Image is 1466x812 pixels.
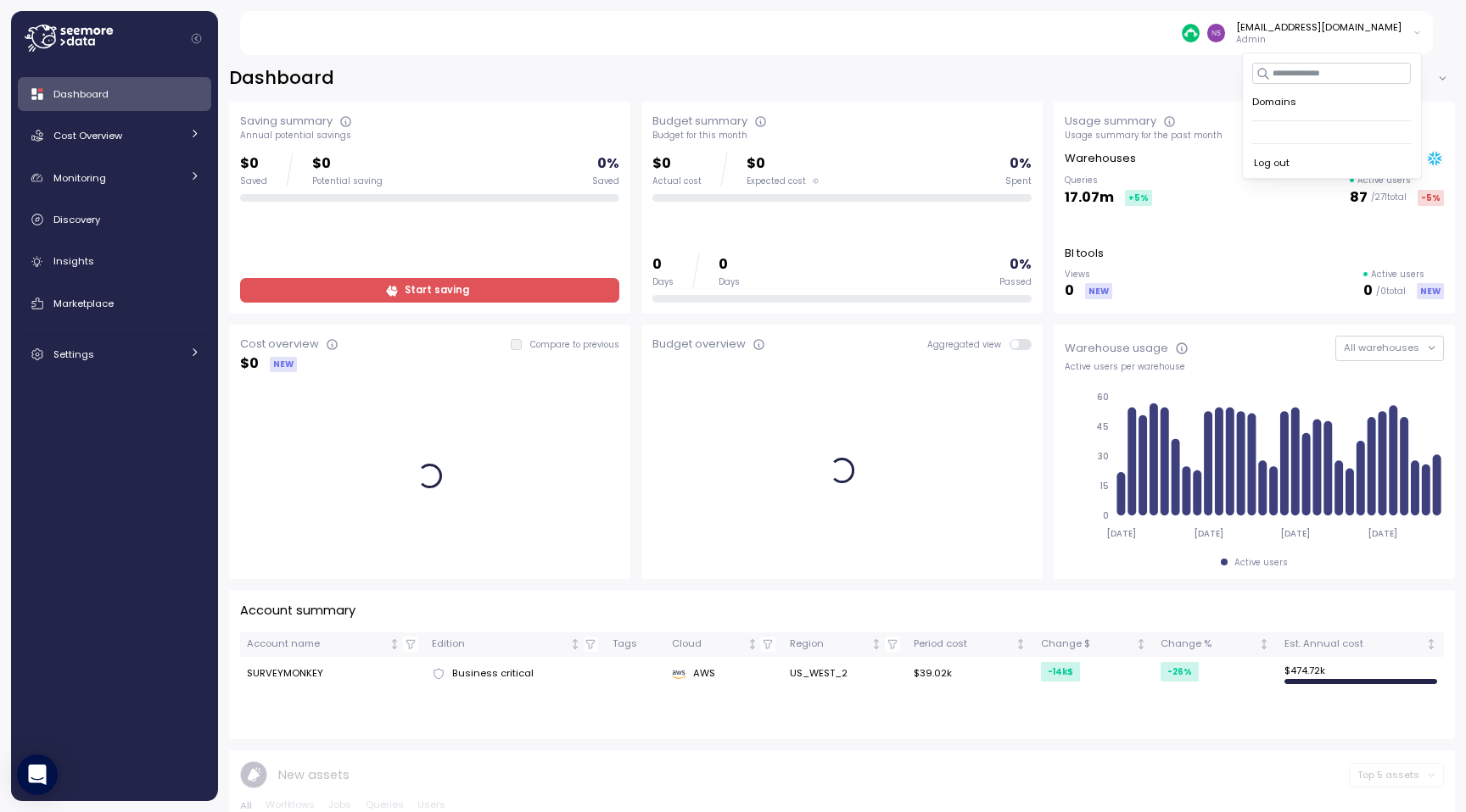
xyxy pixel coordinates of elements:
[1234,557,1288,569] div: Active users
[53,213,100,226] span: Discovery
[1281,528,1311,539] tspan: [DATE]
[18,286,211,320] a: Marketplace
[870,638,882,650] div: Not sorted
[53,171,106,185] span: Monitoring
[1065,361,1444,373] div: Active users per warehouse
[1098,451,1109,462] tspan: 30
[1103,510,1109,521] tspan: 0
[1065,269,1112,281] p: Views
[652,253,674,276] p: 0
[1368,528,1398,539] tspan: [DATE]
[240,278,619,303] a: Start saving
[240,130,619,142] div: Annual potential savings
[240,601,355,620] p: Account summary
[652,153,702,175] p: $0
[1065,340,1168,357] div: Warehouse usage
[18,77,211,111] a: Dashboard
[652,130,1032,142] div: Budget for this month
[18,119,211,153] a: Cost Overview
[927,339,1010,350] span: Aggregated view
[672,666,775,681] div: AWS
[1005,175,1032,187] div: Spent
[432,637,567,652] div: Edition
[1277,657,1444,691] td: $ 474.72k
[747,175,806,187] span: Expected cost
[240,336,319,353] div: Cost overview
[1010,153,1032,175] p: 0 %
[240,175,267,187] div: Saved
[672,637,744,652] div: Cloud
[1065,175,1152,186] p: Queries
[719,276,740,288] div: Days
[782,632,906,657] th: RegionNot sorted
[1099,481,1109,492] tspan: 15
[613,637,658,652] div: Tags
[1041,637,1133,652] div: Change $
[229,66,334,91] h2: Dashboard
[592,175,619,187] div: Saved
[1015,638,1027,650] div: Not sorted
[1344,341,1419,354] span: All warehouses
[240,113,333,130] div: Saving summary
[1065,245,1104,262] p: BI tools
[1065,280,1074,303] p: 0
[1182,24,1200,42] img: 687cba7b7af778e9efcde14e.PNG
[652,175,702,187] div: Actual cost
[452,666,534,681] span: Business critical
[1065,130,1444,142] div: Usage summary for the past month
[569,638,581,650] div: Not sorted
[665,632,782,657] th: CloudNot sorted
[1065,113,1156,130] div: Usage summary
[1335,336,1444,360] button: All warehouses
[1258,638,1270,650] div: Not sorted
[1097,392,1109,403] tspan: 60
[1033,632,1154,657] th: Change $Not sorted
[240,353,259,375] p: $ 0
[1010,253,1032,276] p: 0 %
[247,637,386,652] div: Account name
[1236,34,1402,46] p: Admin
[652,113,747,130] div: Budget summary
[597,153,619,175] p: 0 %
[312,175,383,187] div: Potential saving
[53,348,94,361] span: Settings
[747,153,819,175] p: $0
[530,339,619,351] p: Compare to previous
[18,245,211,279] a: Insights
[1096,421,1109,432] tspan: 45
[1254,156,1410,171] div: Log out
[1161,662,1199,681] div: -26 %
[652,336,746,353] div: Budget overview
[1135,638,1147,650] div: Not sorted
[747,638,758,650] div: Not sorted
[1125,190,1152,206] div: +5 %
[1376,286,1406,298] p: / 0 total
[719,253,740,276] p: 0
[240,657,425,691] td: SURVEYMONKEY
[1350,186,1368,209] p: 87
[652,276,674,288] div: Days
[1284,637,1423,652] div: Est. Annual cost
[312,153,383,175] p: $0
[389,638,400,650] div: Not sorted
[1106,528,1136,539] tspan: [DATE]
[782,657,906,691] td: US_WEST_2
[1065,150,1136,167] p: Warehouses
[240,632,425,657] th: Account nameNot sorted
[1371,269,1424,281] p: Active users
[1194,528,1223,539] tspan: [DATE]
[790,637,868,652] div: Region
[270,357,297,372] div: NEW
[18,161,211,195] a: Monitoring
[907,632,1034,657] th: Period costNot sorted
[1041,662,1080,681] div: -14k $
[18,337,211,371] a: Settings
[53,297,114,310] span: Marketplace
[1161,637,1256,652] div: Change %
[240,153,267,175] p: $0
[18,203,211,236] a: Discovery
[1277,632,1444,657] th: Est. Annual costNot sorted
[1085,283,1112,299] div: NEW
[1207,24,1225,42] img: d8f3371d50c36e321b0eb15bc94ec64c
[1417,283,1444,299] div: NEW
